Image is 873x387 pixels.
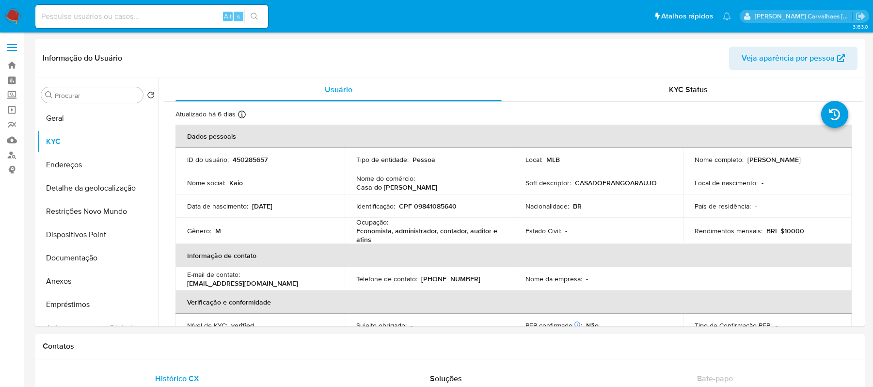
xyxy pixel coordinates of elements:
span: Bate-papo [697,373,733,384]
p: Kaio [229,178,243,187]
p: Ocupação : [356,218,388,226]
button: Detalhe da geolocalização [37,177,159,200]
p: Pessoa [413,155,435,164]
button: Veja aparência por pessoa [729,47,857,70]
p: Nome da empresa : [525,274,582,283]
a: Sair [856,11,866,21]
p: Telefone de contato : [356,274,417,283]
p: País de residência : [695,202,751,210]
p: CASADOFRANGOARAUJO [575,178,657,187]
p: verified [231,321,254,330]
button: Adiantamentos de Dinheiro [37,316,159,339]
p: Local de nascimento : [695,178,758,187]
p: Casa do [PERSON_NAME] [356,183,437,192]
p: Tipo de Confirmação PEP : [695,321,772,330]
th: Dados pessoais [175,125,852,148]
p: CPF 09841085640 [399,202,457,210]
p: Tipo de entidade : [356,155,409,164]
p: - [411,321,413,330]
button: Anexos [37,270,159,293]
span: Atalhos rápidos [661,11,713,21]
p: MLB [546,155,560,164]
p: Soft descriptor : [525,178,571,187]
p: - [776,321,778,330]
span: KYC Status [669,84,708,95]
p: Economista, administrador, contador, auditor e afins [356,226,498,244]
button: Endereços [37,153,159,177]
p: M [215,226,221,235]
p: - [762,178,763,187]
p: BR [573,202,582,210]
input: Pesquise usuários ou casos... [35,10,268,23]
th: Informação de contato [175,244,852,267]
span: s [237,12,240,21]
p: [DATE] [252,202,272,210]
button: KYC [37,130,159,153]
button: Geral [37,107,159,130]
p: Sujeito obrigado : [356,321,407,330]
p: Data de nascimento : [187,202,248,210]
p: - [565,226,567,235]
button: search-icon [244,10,264,23]
p: Rendimentos mensais : [695,226,762,235]
p: [PERSON_NAME] [747,155,801,164]
p: [PHONE_NUMBER] [421,274,480,283]
button: Procurar [45,91,53,99]
button: Documentação [37,246,159,270]
p: BRL $10000 [766,226,804,235]
p: [EMAIL_ADDRESS][DOMAIN_NAME] [187,279,298,288]
span: Histórico CX [155,373,199,384]
th: Verificação e conformidade [175,290,852,314]
button: Dispositivos Point [37,223,159,246]
p: Nome do comércio : [356,174,415,183]
p: 450285657 [233,155,268,164]
p: ID do usuário : [187,155,229,164]
p: sara.carvalhaes@mercadopago.com.br [755,12,853,21]
span: Veja aparência por pessoa [742,47,835,70]
p: Nacionalidade : [525,202,569,210]
p: PEP confirmado : [525,321,582,330]
p: Nome social : [187,178,225,187]
p: Nível de KYC : [187,321,227,330]
span: Soluções [430,373,462,384]
a: Notificações [723,12,731,20]
p: - [755,202,757,210]
p: Gênero : [187,226,211,235]
p: Nome completo : [695,155,744,164]
p: Estado Civil : [525,226,561,235]
input: Procurar [55,91,139,100]
span: Usuário [325,84,352,95]
button: Retornar ao pedido padrão [147,91,155,102]
p: - [586,274,588,283]
button: Restrições Novo Mundo [37,200,159,223]
p: Atualizado há 6 dias [175,110,236,119]
h1: Contatos [43,341,857,351]
p: Identificação : [356,202,395,210]
p: Local : [525,155,542,164]
p: Não [586,321,599,330]
span: Alt [224,12,232,21]
button: Empréstimos [37,293,159,316]
p: E-mail de contato : [187,270,240,279]
h1: Informação do Usuário [43,53,122,63]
